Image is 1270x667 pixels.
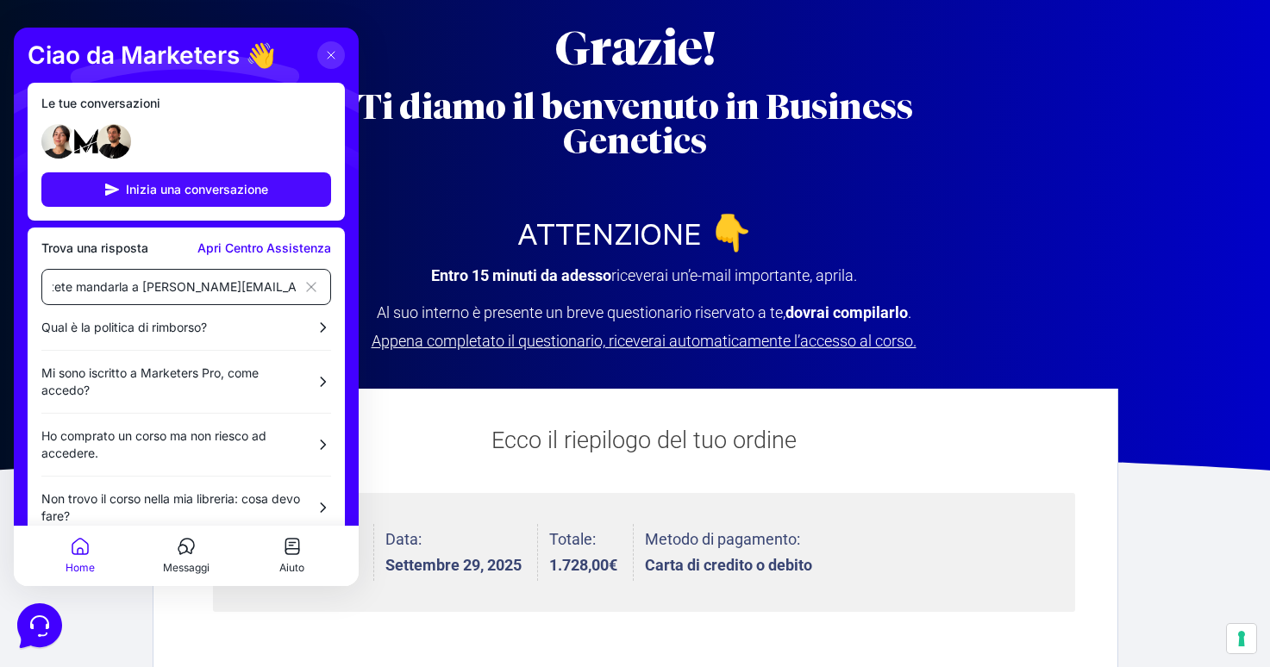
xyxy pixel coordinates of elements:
[28,449,317,512] a: Non trovo il corso nella mia libreria: cosa devo fare?
[213,423,1075,458] p: Ecco il riepilogo del tuo ordine
[14,600,66,651] iframe: Customerly Messenger Launcher
[645,524,812,582] li: Metodo di pagamento:
[14,28,359,586] iframe: Customerly Messenger
[112,155,254,169] span: Inizia una conversazione
[368,306,920,348] p: Al suo interno è presente un breve questionario riservato a te, .
[225,508,331,548] button: Aiuto
[431,266,611,284] strong: Entro 15 minuti da adesso
[609,556,617,574] span: €
[28,323,317,386] a: Mi sono iscritto a Marketers Pro, come accedo?
[28,386,317,449] a: Ho comprato un corso ma non riesco ad accedere.
[28,214,135,228] span: Trova una risposta
[325,90,946,159] h2: Ti diamo il benvenuto in Business Genetics
[55,97,90,131] img: dark
[184,214,317,228] a: Apri Centro Assistenza
[120,508,226,548] button: Messaggi
[325,219,946,253] h2: ATTENZIONE 👇
[549,556,617,574] bdi: 1.728,00
[785,303,908,321] strong: dovrai compilarlo
[368,269,920,283] p: riceverai un’e-mail importante, aprila.
[385,558,522,573] strong: Settembre 29, 2025
[645,558,812,573] strong: Carta di credito o debito
[28,277,317,323] a: Qual è la politica di rimborso?
[549,524,634,582] li: Totale:
[14,508,120,548] button: Home
[28,97,62,131] img: dark
[325,25,946,72] h2: Grazie!
[28,463,286,497] p: Non trovo il corso nella mia libreria: cosa devo fare?
[1227,624,1256,653] button: Le tue preferenze relative al consenso per le tecnologie di tracciamento
[28,400,286,434] p: Ho comprato un corso ma non riesco ad accedere.
[28,337,286,371] p: Mi sono iscritto a Marketers Pro, come accedo?
[83,97,117,131] img: dark
[372,332,917,350] span: Appena completato il questionario, riceverai automaticamente l’accesso al corso.
[149,533,196,548] p: Messaggi
[52,533,81,548] p: Home
[385,524,538,582] li: Data:
[39,251,282,268] input: Cerca un articolo...
[28,69,147,83] span: Le tue conversazioni
[266,533,291,548] p: Aiuto
[28,145,317,179] button: Inizia una conversazione
[28,291,286,309] p: Qual è la politica di rimborso?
